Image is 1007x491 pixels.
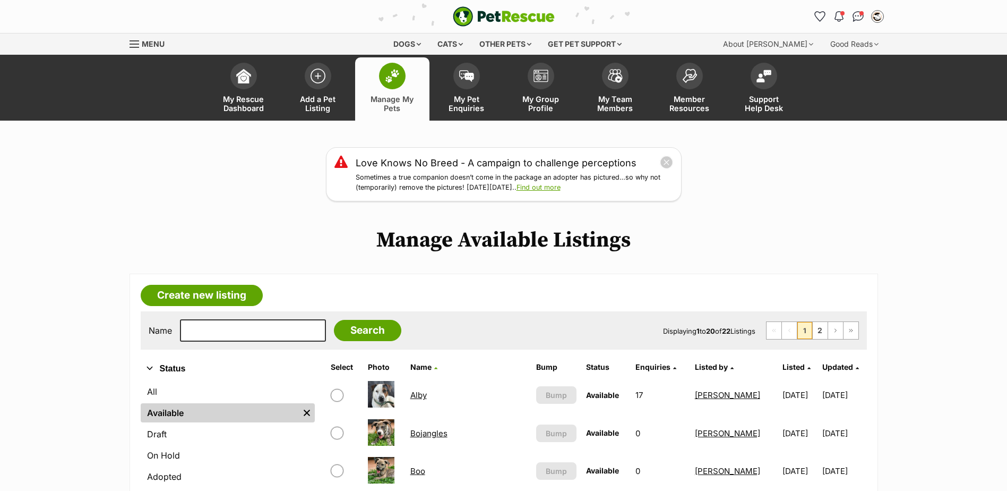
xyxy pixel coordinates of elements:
a: Adopted [141,467,315,486]
label: Name [149,326,172,335]
div: Good Reads [823,33,886,55]
div: About [PERSON_NAME] [716,33,821,55]
td: [DATE] [822,415,865,452]
button: My account [869,8,886,25]
span: Available [586,391,619,400]
td: [DATE] [778,453,821,489]
span: Add a Pet Listing [294,95,342,113]
td: 0 [631,415,689,452]
a: Bojangles [410,428,447,438]
th: Photo [364,359,405,376]
a: My Group Profile [504,57,578,121]
div: Other pets [472,33,539,55]
button: Bump [536,462,576,480]
span: Available [586,428,619,437]
td: [DATE] [778,415,821,452]
img: group-profile-icon-3fa3cf56718a62981997c0bc7e787c4b2cf8bcc04b72c1350f741eb67cf2f40e.svg [533,70,548,82]
strong: 1 [696,327,700,335]
a: Manage My Pets [355,57,429,121]
a: Last page [844,322,858,339]
a: Name [410,362,437,371]
td: 0 [631,453,689,489]
a: Next page [828,322,843,339]
a: Find out more [517,183,561,191]
button: Bump [536,425,576,442]
a: Enquiries [635,362,676,371]
td: 17 [631,377,689,413]
img: help-desk-icon-fdf02630f3aa405de69fd3d07c3f3aa587a6932b1a1747fa1d2bba05be0121f9.svg [756,70,771,82]
a: Favourites [812,8,829,25]
a: Listed by [695,362,734,371]
span: My Team Members [591,95,639,113]
a: Love Knows No Breed - A campaign to challenge perceptions [356,156,636,170]
a: PetRescue [453,6,555,27]
a: Page 2 [813,322,828,339]
a: My Team Members [578,57,652,121]
button: Status [141,362,315,376]
td: [DATE] [778,377,821,413]
button: Bump [536,386,576,404]
span: Previous page [782,322,797,339]
span: Page 1 [797,322,812,339]
th: Select [326,359,363,376]
a: Alby [410,390,427,400]
a: My Pet Enquiries [429,57,504,121]
nav: Pagination [766,321,859,340]
a: On Hold [141,446,315,465]
button: Notifications [831,8,848,25]
a: All [141,382,315,401]
img: dashboard-icon-eb2f2d2d3e046f16d808141f083e7271f6b2e854fb5c12c21221c1fb7104beca.svg [236,69,251,83]
img: team-members-icon-5396bd8760b3fe7c0b43da4ab00e1e3bb1a5d9ba89233759b79545d2d3fc5d0d.svg [608,69,623,83]
span: Name [410,362,432,371]
span: My Pet Enquiries [443,95,490,113]
div: Get pet support [540,33,629,55]
span: Bump [546,465,567,477]
a: Boo [410,466,425,476]
img: member-resources-icon-8e73f808a243e03378d46382f2149f9095a855e16c252ad45f914b54edf8863c.svg [682,69,697,83]
a: [PERSON_NAME] [695,428,760,438]
button: close [660,156,673,169]
span: First page [767,322,781,339]
a: Available [141,403,299,422]
strong: 22 [722,327,730,335]
span: Support Help Desk [740,95,788,113]
a: Remove filter [299,403,315,422]
img: add-pet-listing-icon-0afa8454b4691262ce3f59096e99ab1cd57d4a30225e0717b998d2c9b9846f56.svg [311,69,325,83]
th: Bump [532,359,581,376]
div: Cats [430,33,470,55]
a: [PERSON_NAME] [695,390,760,400]
span: Menu [142,39,165,48]
img: chat-41dd97257d64d25036548639549fe6c8038ab92f7586957e7f3b1b290dea8141.svg [853,11,864,22]
span: Bump [546,390,567,401]
ul: Account quick links [812,8,886,25]
span: Available [586,466,619,475]
td: [DATE] [822,453,865,489]
a: Menu [130,33,172,53]
a: Create new listing [141,285,263,306]
th: Status [582,359,631,376]
img: Shardin Carter profile pic [872,11,883,22]
span: Manage My Pets [368,95,416,113]
a: [PERSON_NAME] [695,466,760,476]
a: Listed [782,362,811,371]
span: Bump [546,428,567,439]
input: Search [334,320,401,341]
a: Support Help Desk [727,57,801,121]
span: Displaying to of Listings [663,327,755,335]
a: Updated [822,362,859,371]
strong: 20 [706,327,715,335]
span: My Group Profile [517,95,565,113]
span: Member Resources [666,95,713,113]
img: logo-e224e6f780fb5917bec1dbf3a21bbac754714ae5b6737aabdf751b685950b380.svg [453,6,555,27]
a: Member Resources [652,57,727,121]
img: pet-enquiries-icon-7e3ad2cf08bfb03b45e93fb7055b45f3efa6380592205ae92323e6603595dc1f.svg [459,70,474,82]
span: Listed by [695,362,728,371]
img: manage-my-pets-icon-02211641906a0b7f246fdf0571729dbe1e7629f14944591b6c1af311fb30b64b.svg [385,69,400,83]
span: Updated [822,362,853,371]
a: My Rescue Dashboard [206,57,281,121]
span: translation missing: en.admin.listings.index.attributes.enquiries [635,362,670,371]
a: Add a Pet Listing [281,57,355,121]
a: Conversations [850,8,867,25]
img: notifications-46538b983faf8c2785f20acdc204bb7945ddae34d4c08c2a6579f10ce5e182be.svg [834,11,843,22]
p: Sometimes a true companion doesn’t come in the package an adopter has pictured…so why not (tempor... [356,173,673,193]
